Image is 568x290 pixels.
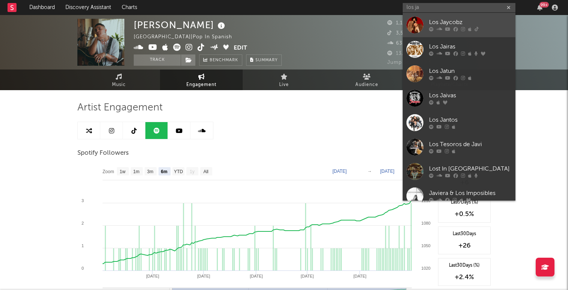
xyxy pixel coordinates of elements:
[403,184,515,208] a: Javiera & Los Imposibles
[190,169,195,174] text: 1y
[442,241,486,250] div: +26
[234,44,247,53] button: Edit
[403,110,515,135] a: Los Jantos
[355,80,378,89] span: Audience
[243,69,325,90] a: Live
[429,91,512,100] div: Los Jaivas
[120,169,126,174] text: 1w
[429,189,512,198] div: Javiera & Los Imposibles
[442,199,486,206] div: Last 7 Days (%)
[82,221,84,225] text: 2
[403,13,515,37] a: Los Jaycobz
[429,42,512,51] div: Los Jairas
[403,86,515,110] a: Los Jaivas
[403,37,515,62] a: Los Jairas
[77,149,129,158] span: Spotify Followers
[174,169,183,174] text: YTD
[380,169,394,174] text: [DATE]
[210,56,238,65] span: Benchmark
[421,266,431,270] text: 1020
[429,165,512,174] div: Lost In [GEOGRAPHIC_DATA]
[134,33,241,42] div: [GEOGRAPHIC_DATA] | Pop in Spanish
[77,69,160,90] a: Music
[353,274,367,278] text: [DATE]
[246,54,282,66] button: Summary
[403,62,515,86] a: Los Jatun
[421,198,431,203] text: 1110
[367,169,372,174] text: →
[82,243,84,248] text: 1
[199,54,242,66] a: Benchmark
[387,21,408,26] span: 1,112
[82,266,84,270] text: 0
[332,169,347,174] text: [DATE]
[103,169,114,174] text: Zoom
[442,262,486,269] div: Last 30 Days (%)
[255,58,278,62] span: Summary
[403,135,515,159] a: Los Tesoros de Javi
[429,18,512,27] div: Los Jaycobz
[77,103,163,112] span: Artist Engagement
[161,169,167,174] text: 6m
[325,69,408,90] a: Audience
[160,69,243,90] a: Engagement
[539,2,549,8] div: 99 +
[82,198,84,203] text: 3
[387,60,431,65] span: Jump Score: 70.3
[186,80,216,89] span: Engagement
[197,274,210,278] text: [DATE]
[146,274,159,278] text: [DATE]
[250,274,263,278] text: [DATE]
[133,169,140,174] text: 1m
[429,67,512,76] div: Los Jatun
[442,231,486,237] div: Last 30 Days
[301,274,314,278] text: [DATE]
[387,41,402,46] span: 63
[442,210,486,219] div: +0.5 %
[147,169,154,174] text: 3m
[421,243,431,248] text: 1050
[387,51,458,56] span: 13,750 Monthly Listeners
[442,273,486,282] div: +2.4 %
[112,80,126,89] span: Music
[403,159,515,184] a: Lost In [GEOGRAPHIC_DATA]
[387,31,409,36] span: 3,572
[421,221,431,225] text: 1080
[279,80,289,89] span: Live
[134,19,227,31] div: [PERSON_NAME]
[537,5,542,11] button: 99+
[203,169,208,174] text: All
[429,140,512,149] div: Los Tesoros de Javi
[403,3,515,12] input: Search for artists
[134,54,181,66] button: Track
[429,116,512,125] div: Los Jantos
